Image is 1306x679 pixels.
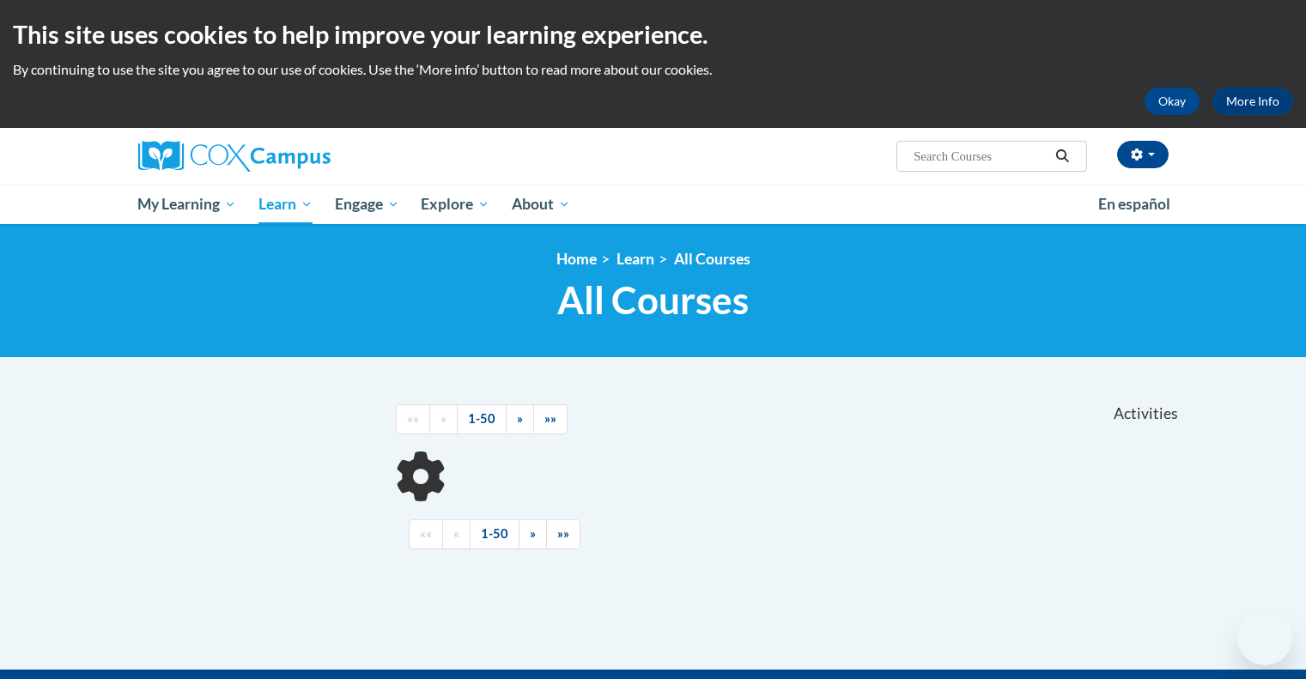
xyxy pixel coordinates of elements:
span: My Learning [137,194,236,215]
a: End [533,404,568,434]
span: «« [420,526,432,541]
a: Previous [442,519,471,549]
span: All Courses [557,277,749,323]
span: » [517,411,523,426]
p: By continuing to use the site you agree to our use of cookies. Use the ‘More info’ button to read... [13,60,1293,79]
span: « [440,411,446,426]
span: «« [407,411,419,426]
span: Engage [335,194,399,215]
a: Previous [429,404,458,434]
a: Next [519,519,547,549]
a: My Learning [127,185,248,224]
span: En español [1098,195,1170,213]
a: More Info [1212,88,1293,115]
a: Explore [410,185,501,224]
a: End [546,519,580,549]
input: Search Courses [912,146,1049,167]
span: Activities [1114,404,1178,423]
a: Begining [409,519,443,549]
span: »» [544,411,556,426]
a: About [501,185,581,224]
span: »» [557,526,569,541]
button: Okay [1145,88,1200,115]
a: Next [506,404,534,434]
button: Search [1049,146,1075,167]
a: Home [556,250,597,268]
a: 1-50 [457,404,507,434]
div: Main menu [112,185,1194,224]
iframe: Button to launch messaging window [1237,610,1292,665]
a: En español [1087,186,1181,222]
span: About [512,194,570,215]
a: Learn [247,185,324,224]
button: Account Settings [1117,141,1169,168]
a: All Courses [674,250,750,268]
a: Learn [617,250,654,268]
span: » [530,526,536,541]
img: Cox Campus [138,141,331,172]
h2: This site uses cookies to help improve your learning experience. [13,17,1293,52]
a: Engage [324,185,410,224]
a: Begining [396,404,430,434]
span: Explore [421,194,489,215]
span: « [453,526,459,541]
a: Cox Campus [138,141,465,172]
span: Learn [258,194,313,215]
a: 1-50 [470,519,519,549]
